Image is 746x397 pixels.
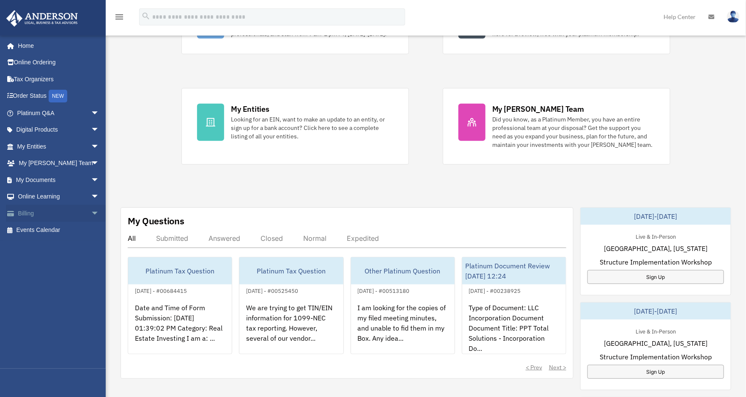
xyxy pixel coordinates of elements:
a: Other Platinum Question[DATE] - #00513180I am looking for the copies of my filed meeting minutes,... [351,257,455,354]
div: Live & In-Person [629,326,683,335]
div: [DATE]-[DATE] [581,303,731,320]
div: Did you know, as a Platinum Member, you have an entire professional team at your disposal? Get th... [492,115,655,149]
a: My Entitiesarrow_drop_down [6,138,112,155]
span: arrow_drop_down [91,171,108,189]
a: Tax Organizers [6,71,112,88]
div: My Questions [128,215,184,227]
span: arrow_drop_down [91,121,108,139]
a: Platinum Document Review [DATE] 12:24[DATE] - #00238925Type of Document: LLC Incorporation Docume... [462,257,566,354]
img: Anderson Advisors Platinum Portal [4,10,80,27]
div: My [PERSON_NAME] Team [492,104,584,114]
a: Sign Up [587,270,724,284]
a: Online Ordering [6,54,112,71]
a: My Entities Looking for an EIN, want to make an update to an entity, or sign up for a bank accoun... [181,88,409,165]
a: Platinum Tax Question[DATE] - #00525450We are trying to get TIN/EIN information for 1099-NEC tax ... [239,257,343,354]
a: My [PERSON_NAME] Teamarrow_drop_down [6,155,112,172]
i: search [141,11,151,21]
div: Date and Time of Form Submission: [DATE] 01:39:02 PM Category: Real Estate Investing I am a: ... [128,296,232,362]
div: Platinum Tax Question [239,257,343,284]
div: Platinum Document Review [DATE] 12:24 [462,257,566,284]
a: menu [114,15,124,22]
div: [DATE] - #00513180 [351,286,417,295]
a: Events Calendar [6,222,112,239]
div: Normal [303,234,326,243]
a: Platinum Q&Aarrow_drop_down [6,105,112,121]
span: [GEOGRAPHIC_DATA], [US_STATE] [604,338,708,348]
div: Answered [208,234,240,243]
div: Looking for an EIN, want to make an update to an entity, or sign up for a bank account? Click her... [231,115,393,141]
img: User Pic [727,11,740,23]
div: Expedited [347,234,379,243]
div: All [128,234,136,243]
div: Live & In-Person [629,232,683,240]
a: Sign Up [587,365,724,379]
div: [DATE]-[DATE] [581,208,731,225]
a: Platinum Tax Question[DATE] - #00684415Date and Time of Form Submission: [DATE] 01:39:02 PM Categ... [128,257,232,354]
div: I am looking for the copies of my filed meeting minutes, and unable to fid them in my Box. Any id... [351,296,455,362]
div: NEW [49,90,67,102]
div: [DATE] - #00238925 [462,286,528,295]
span: arrow_drop_down [91,205,108,222]
span: [GEOGRAPHIC_DATA], [US_STATE] [604,243,708,254]
div: Submitted [156,234,188,243]
a: My [PERSON_NAME] Team Did you know, as a Platinum Member, you have an entire professional team at... [443,88,670,165]
span: arrow_drop_down [91,155,108,172]
a: Online Learningarrow_drop_down [6,188,112,205]
div: [DATE] - #00684415 [128,286,194,295]
span: arrow_drop_down [91,105,108,122]
div: Platinum Tax Question [128,257,232,284]
div: We are trying to get TIN/EIN information for 1099-NEC tax reporting. However, several of our vend... [239,296,343,362]
div: [DATE] - #00525450 [239,286,305,295]
a: Home [6,37,108,54]
div: Other Platinum Question [351,257,455,284]
div: My Entities [231,104,269,114]
div: Closed [261,234,283,243]
a: Order StatusNEW [6,88,112,105]
span: Structure Implementation Workshop [600,257,712,267]
a: My Documentsarrow_drop_down [6,171,112,188]
a: Billingarrow_drop_down [6,205,112,222]
span: arrow_drop_down [91,138,108,155]
a: Digital Productsarrow_drop_down [6,121,112,138]
span: arrow_drop_down [91,188,108,206]
i: menu [114,12,124,22]
div: Type of Document: LLC Incorporation Document Document Title: PPT Total Solutions - Incorporation ... [462,296,566,362]
span: Structure Implementation Workshop [600,352,712,362]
